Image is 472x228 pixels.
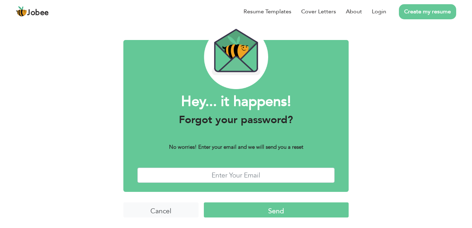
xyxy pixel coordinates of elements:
a: Jobee [16,6,49,17]
input: Send [204,202,349,217]
img: jobee.io [16,6,27,17]
b: No worries! Enter your email and we will send you a reset [169,143,303,150]
a: Cover Letters [301,7,336,16]
a: Resume Templates [244,7,291,16]
img: envelope_bee.png [204,25,268,89]
a: About [346,7,362,16]
a: Create my resume [399,4,456,19]
h3: Forgot your password? [137,114,335,126]
a: Login [372,7,386,16]
span: Jobee [27,9,49,17]
h1: Hey... it happens! [137,93,335,111]
input: Enter Your Email [137,168,335,183]
input: Cancel [123,202,199,217]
